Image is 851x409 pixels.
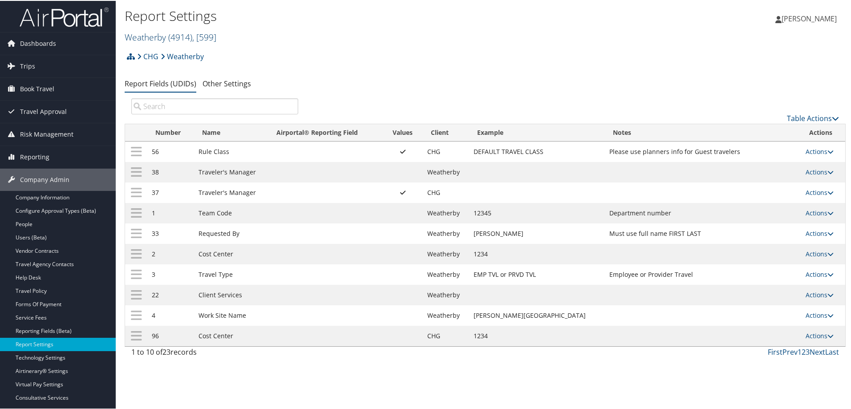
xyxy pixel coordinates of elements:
[20,100,67,122] span: Travel Approval
[806,228,834,237] a: Actions
[423,182,469,202] td: CHG
[605,223,801,243] td: Must use full name FIRST LAST
[469,325,605,345] td: 1234
[469,202,605,223] td: 12345
[194,141,268,161] td: Rule Class
[423,161,469,182] td: Weatherby
[605,123,801,141] th: Notes
[194,202,268,223] td: Team Code
[787,113,839,122] a: Table Actions
[147,263,194,284] td: 3
[131,346,298,361] div: 1 to 10 of records
[802,346,806,356] a: 2
[605,141,801,161] td: Please use planners info for Guest travelers
[147,243,194,263] td: 2
[782,346,798,356] a: Prev
[147,182,194,202] td: 37
[798,346,802,356] a: 1
[806,310,834,319] a: Actions
[20,54,35,77] span: Trips
[423,243,469,263] td: Weatherby
[423,284,469,304] td: Weatherby
[194,182,268,202] td: Traveler's Manager
[131,97,298,113] input: Search
[806,249,834,257] a: Actions
[382,123,423,141] th: Values
[147,123,194,141] th: Number
[801,123,845,141] th: Actions
[768,346,782,356] a: First
[194,123,268,141] th: Name
[20,168,69,190] span: Company Admin
[125,123,147,141] th: : activate to sort column descending
[423,202,469,223] td: Weatherby
[806,331,834,339] a: Actions
[806,346,810,356] a: 3
[20,32,56,54] span: Dashboards
[469,223,605,243] td: [PERSON_NAME]
[806,146,834,155] a: Actions
[20,145,49,167] span: Reporting
[775,4,846,31] a: [PERSON_NAME]
[268,123,383,141] th: Airportal&reg; Reporting Field
[147,202,194,223] td: 1
[469,263,605,284] td: EMP TVL or PRVD TVL
[147,325,194,345] td: 96
[192,30,216,42] span: , [ 599 ]
[162,346,170,356] span: 23
[469,243,605,263] td: 1234
[194,325,268,345] td: Cost Center
[806,290,834,298] a: Actions
[806,187,834,196] a: Actions
[605,263,801,284] td: Employee or Provider Travel
[423,141,469,161] td: CHG
[806,167,834,175] a: Actions
[825,346,839,356] a: Last
[782,13,837,23] span: [PERSON_NAME]
[423,123,469,141] th: Client
[423,223,469,243] td: Weatherby
[423,325,469,345] td: CHG
[423,263,469,284] td: Weatherby
[203,78,251,88] a: Other Settings
[20,122,73,145] span: Risk Management
[161,47,204,65] a: Weatherby
[194,243,268,263] td: Cost Center
[168,30,192,42] span: ( 4914 )
[423,304,469,325] td: Weatherby
[469,304,605,325] td: [PERSON_NAME][GEOGRAPHIC_DATA]
[605,202,801,223] td: Department number
[137,47,158,65] a: CHG
[469,123,605,141] th: Example
[20,77,54,99] span: Book Travel
[806,208,834,216] a: Actions
[147,161,194,182] td: 38
[147,141,194,161] td: 56
[147,304,194,325] td: 4
[194,284,268,304] td: Client Services
[147,223,194,243] td: 33
[194,263,268,284] td: Travel Type
[20,6,109,27] img: airportal-logo.png
[469,141,605,161] td: DEFAULT TRAVEL CLASS
[125,30,216,42] a: Weatherby
[125,6,605,24] h1: Report Settings
[147,284,194,304] td: 22
[194,161,268,182] td: Traveler's Manager
[806,269,834,278] a: Actions
[125,78,196,88] a: Report Fields (UDIDs)
[194,223,268,243] td: Requested By
[810,346,825,356] a: Next
[194,304,268,325] td: Work Site Name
